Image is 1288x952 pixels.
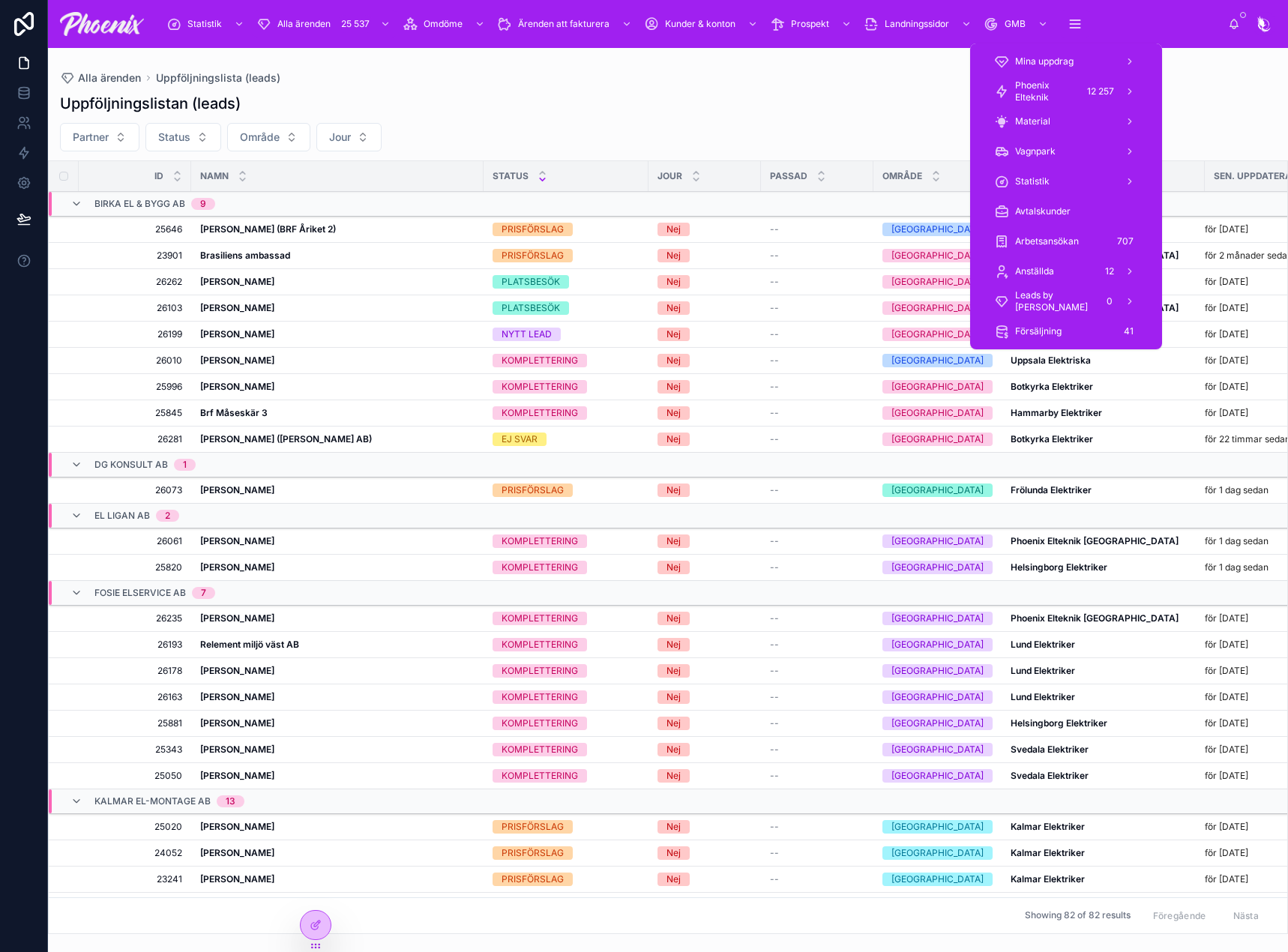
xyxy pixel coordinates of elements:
[145,123,221,151] button: Select Button
[502,638,578,651] div: KOMPLETTERING
[502,301,560,315] div: PLATSBESÖK
[657,301,752,315] a: Nej
[985,258,1147,285] a: Anställda12
[1101,262,1119,280] div: 12
[1205,407,1248,419] p: för [DATE]
[765,10,859,37] a: Prospekt
[252,10,398,37] a: Alla ärenden25 537
[1011,407,1102,418] strong: Hammarby Elektriker
[200,433,372,445] strong: [PERSON_NAME] ([PERSON_NAME] AB)
[770,561,864,573] a: --
[1101,292,1119,310] div: 0
[200,328,274,340] strong: [PERSON_NAME]
[882,406,993,420] a: [GEOGRAPHIC_DATA]
[1011,484,1092,495] strong: Frölunda Elektriker
[666,561,681,574] div: Nej
[502,690,578,704] div: KOMPLETTERING
[227,123,310,151] button: Select Button
[97,665,182,677] span: 26178
[666,275,681,289] div: Nej
[770,328,864,340] a: --
[1205,355,1248,367] p: för [DATE]
[94,198,185,210] span: Birka EL & Bygg AB
[502,223,564,236] div: PRISFÖRSLAG
[770,302,864,314] a: --
[1011,612,1179,624] strong: Phoenix Elteknik [GEOGRAPHIC_DATA]
[97,433,182,445] a: 26281
[985,198,1147,225] a: Avtalskunder
[1015,325,1062,337] span: Försäljning
[493,690,640,704] a: KOMPLETTERING
[891,612,984,625] div: [GEOGRAPHIC_DATA]
[891,275,984,289] div: [GEOGRAPHIC_DATA]
[78,70,141,85] span: Alla ärenden
[1011,639,1075,650] strong: Lund Elektriker
[770,381,779,393] span: --
[97,407,182,419] span: 25845
[1205,223,1248,235] p: för [DATE]
[424,18,463,30] span: Omdöme
[502,612,578,625] div: KOMPLETTERING
[1011,665,1196,677] a: Lund Elektriker
[891,534,984,548] div: [GEOGRAPHIC_DATA]
[770,433,864,445] a: --
[1205,276,1248,288] p: för [DATE]
[657,664,752,678] a: Nej
[94,459,168,471] span: DG Konsult AB
[1083,82,1119,100] div: 12 257
[493,534,640,548] a: KOMPLETTERING
[657,406,752,420] a: Nej
[1205,328,1248,340] p: för [DATE]
[200,250,290,261] strong: Brasiliens ambassad
[666,328,681,341] div: Nej
[156,70,280,85] span: Uppföljningslista (leads)
[502,483,564,497] div: PRISFÖRSLAG
[882,275,993,289] a: [GEOGRAPHIC_DATA]
[97,535,182,547] span: 26061
[882,433,993,446] a: [GEOGRAPHIC_DATA]
[502,433,538,446] div: EJ SVAR
[666,380,681,394] div: Nej
[200,665,475,677] a: [PERSON_NAME]
[493,612,640,625] a: KOMPLETTERING
[240,130,280,145] span: Område
[770,355,864,367] a: --
[770,484,864,496] a: --
[97,276,182,288] span: 26262
[1205,561,1269,573] p: för 1 dag sedan
[891,433,984,446] div: [GEOGRAPHIC_DATA]
[666,664,681,678] div: Nej
[502,561,578,574] div: KOMPLETTERING
[770,328,779,340] span: --
[657,483,752,497] a: Nej
[94,587,186,599] span: Fosie Elservice AB
[200,328,475,340] a: [PERSON_NAME]
[891,223,984,236] div: [GEOGRAPHIC_DATA]
[200,223,475,235] a: [PERSON_NAME] (BRF Åriket 2)
[97,381,182,393] a: 25996
[1011,665,1075,676] strong: Lund Elektriker
[97,302,182,314] span: 26103
[97,484,182,496] a: 26073
[200,612,274,624] strong: [PERSON_NAME]
[493,275,640,289] a: PLATSBESÖK
[985,138,1147,165] a: Vagnpark
[200,355,274,366] strong: [PERSON_NAME]
[770,407,779,419] span: --
[97,612,182,624] a: 26235
[200,407,268,418] strong: Brf Måseskär 3
[502,328,552,341] div: NYTT LEAD
[200,276,475,288] a: [PERSON_NAME]
[891,483,984,497] div: [GEOGRAPHIC_DATA]
[657,534,752,548] a: Nej
[200,639,475,651] a: Relement miljö väst AB
[640,10,765,37] a: Kunder & konton
[200,561,475,573] a: [PERSON_NAME]
[398,10,493,37] a: Omdöme
[1011,561,1196,573] a: Helsingborg Elektriker
[657,249,752,262] a: Nej
[1011,612,1196,624] a: Phoenix Elteknik [GEOGRAPHIC_DATA]
[891,328,984,341] div: [GEOGRAPHIC_DATA]
[97,223,182,235] a: 25646
[200,535,475,547] a: [PERSON_NAME]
